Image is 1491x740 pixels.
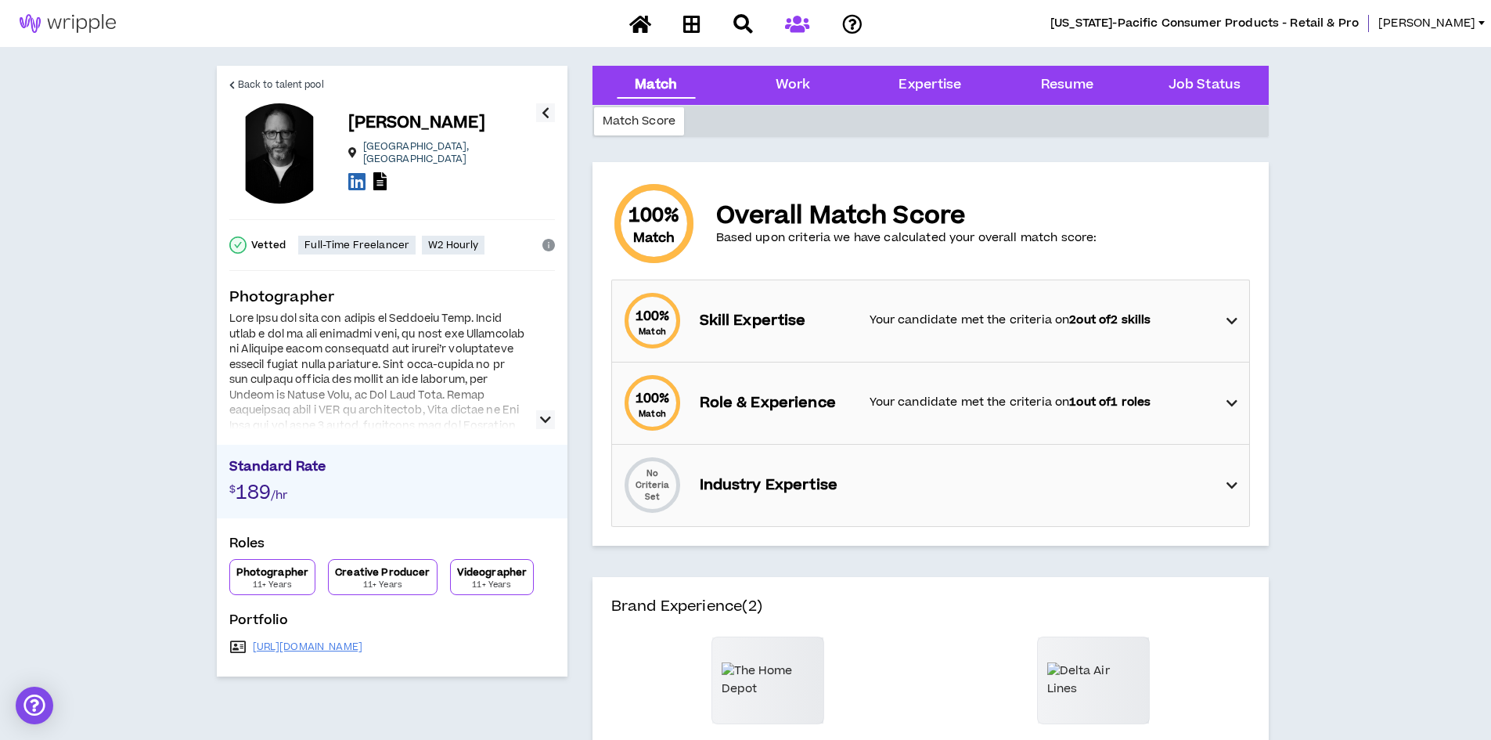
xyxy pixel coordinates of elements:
[16,687,53,724] div: Open Intercom Messenger
[722,662,814,698] img: The Home Depot
[304,239,409,251] p: Full-Time Freelancer
[1169,75,1241,96] div: Job Status
[635,75,677,96] div: Match
[348,112,486,134] p: [PERSON_NAME]
[700,310,854,332] p: Skill Expertise
[363,579,402,591] p: 11+ Years
[229,482,236,496] span: $
[636,389,670,408] span: 100 %
[251,239,286,251] p: Vetted
[229,103,330,204] div: Mark H.
[628,204,680,229] span: 100 %
[700,392,854,414] p: Role & Experience
[1041,75,1094,96] div: Resume
[335,566,430,579] p: Creative Producer
[1069,394,1151,410] strong: 1 out of 1 roles
[271,487,287,504] span: /hr
[639,326,666,338] small: Match
[229,236,247,254] span: check-circle
[253,641,363,653] a: [URL][DOMAIN_NAME]
[612,363,1249,444] div: 100%MatchRole & ExperienceYour candidate met the criteria on1out of1 roles
[1378,15,1475,32] span: [PERSON_NAME]
[633,229,675,247] small: Match
[1047,662,1140,698] img: Delta Air Lines
[236,479,271,507] span: 189
[236,566,309,579] p: Photographer
[776,75,811,96] div: Work
[700,475,854,496] p: Industry Expertise
[1069,312,1151,328] strong: 2 out of 2 skills
[621,467,684,503] p: No Criteria Set
[253,579,292,591] p: 11+ Years
[229,287,555,309] p: Photographer
[238,78,324,92] span: Back to talent pool
[229,534,555,559] p: Roles
[1050,15,1359,32] span: Georgia-Pacific Consumer Products - Retail & Pro
[899,75,961,96] div: Expertise
[472,579,511,591] p: 11+ Years
[716,202,1097,230] p: Overall Match Score
[428,239,478,251] p: W2 Hourly
[229,611,555,636] p: Portfolio
[363,140,536,165] p: [GEOGRAPHIC_DATA] , [GEOGRAPHIC_DATA]
[611,596,1250,637] h4: Brand Experience (2)
[229,457,555,481] p: Standard Rate
[612,445,1249,526] div: No Criteria SetIndustry Expertise
[542,239,555,251] span: info-circle
[636,307,670,326] span: 100 %
[612,280,1249,362] div: 100%MatchSkill ExpertiseYour candidate met the criteria on2out of2 skills
[229,66,324,103] a: Back to talent pool
[870,312,1212,329] p: Your candidate met the criteria on
[457,566,528,579] p: Videographer
[716,230,1097,246] p: Based upon criteria we have calculated your overall match score:
[870,394,1212,411] p: Your candidate met the criteria on
[639,408,666,420] small: Match
[594,107,685,135] div: Match Score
